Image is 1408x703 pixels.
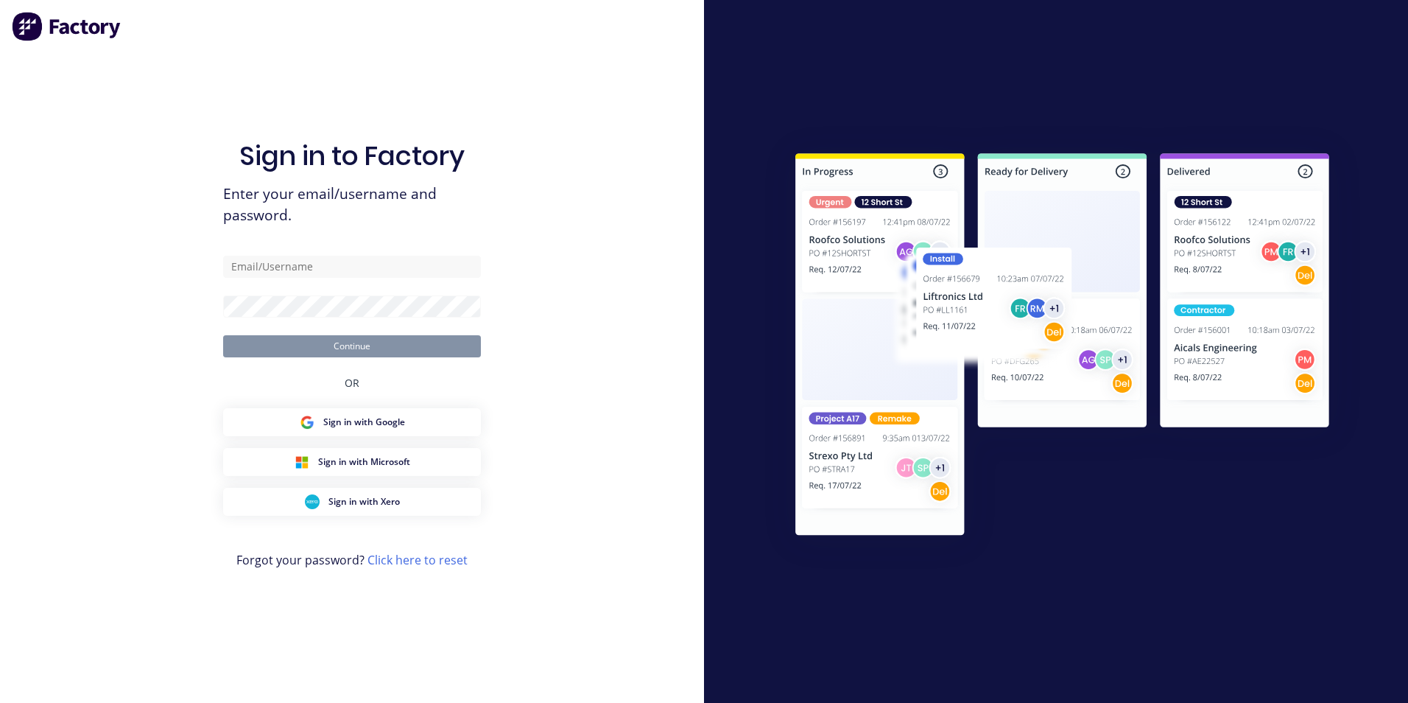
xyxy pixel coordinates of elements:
h1: Sign in to Factory [239,140,465,172]
img: Sign in [763,124,1362,570]
div: OR [345,357,359,408]
button: Xero Sign inSign in with Xero [223,488,481,516]
img: Microsoft Sign in [295,455,309,469]
img: Xero Sign in [305,494,320,509]
input: Email/Username [223,256,481,278]
span: Sign in with Google [323,416,405,429]
span: Forgot your password? [236,551,468,569]
span: Sign in with Microsoft [318,455,410,469]
button: Google Sign inSign in with Google [223,408,481,436]
span: Sign in with Xero [328,495,400,508]
img: Google Sign in [300,415,314,430]
a: Click here to reset [367,552,468,568]
span: Enter your email/username and password. [223,183,481,226]
button: Continue [223,335,481,357]
button: Microsoft Sign inSign in with Microsoft [223,448,481,476]
img: Factory [12,12,122,41]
